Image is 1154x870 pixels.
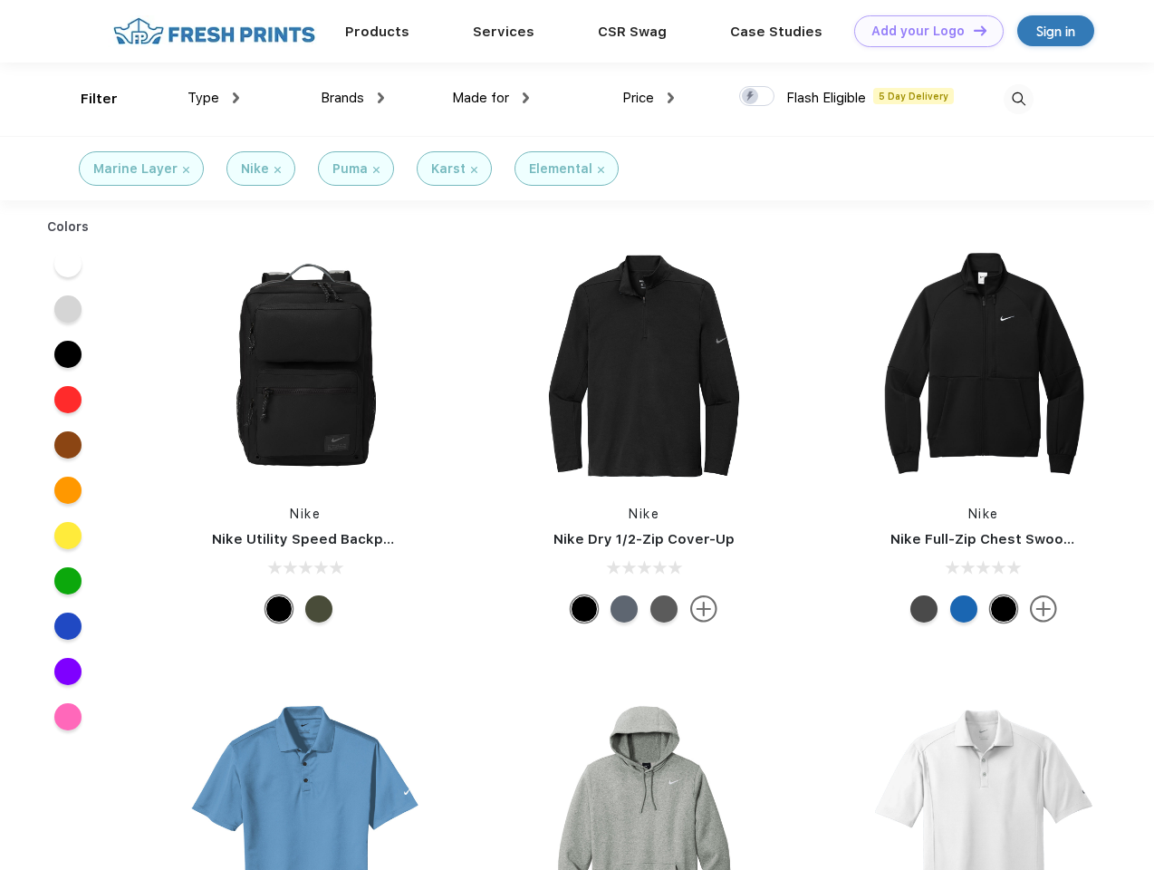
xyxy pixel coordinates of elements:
[968,507,999,521] a: Nike
[345,24,409,40] a: Products
[890,531,1131,547] a: Nike Full-Zip Chest Swoosh Jacket
[690,595,717,623] img: more.svg
[378,92,384,103] img: dropdown.png
[373,167,380,173] img: filter_cancel.svg
[241,159,269,179] div: Nike
[93,159,178,179] div: Marine Layer
[274,167,281,173] img: filter_cancel.svg
[529,159,592,179] div: Elemental
[332,159,368,179] div: Puma
[571,595,598,623] div: Black
[990,595,1017,623] div: Black
[1004,84,1034,114] img: desktop_search.svg
[668,92,674,103] img: dropdown.png
[473,24,534,40] a: Services
[185,246,426,487] img: func=resize&h=266
[974,25,986,35] img: DT
[233,92,239,103] img: dropdown.png
[265,595,293,623] div: Black
[950,595,977,623] div: Royal
[523,92,529,103] img: dropdown.png
[431,159,466,179] div: Karst
[81,89,118,110] div: Filter
[910,595,938,623] div: Anthracite
[305,595,332,623] div: Cargo Khaki
[452,90,509,106] span: Made for
[650,595,678,623] div: Black Heather
[863,246,1104,487] img: func=resize&h=266
[553,531,735,547] a: Nike Dry 1/2-Zip Cover-Up
[629,507,659,521] a: Nike
[188,90,219,106] span: Type
[212,531,408,547] a: Nike Utility Speed Backpack
[321,90,364,106] span: Brands
[183,167,189,173] img: filter_cancel.svg
[1036,21,1075,42] div: Sign in
[524,246,765,487] img: func=resize&h=266
[873,88,954,104] span: 5 Day Delivery
[1017,15,1094,46] a: Sign in
[786,90,866,106] span: Flash Eligible
[598,167,604,173] img: filter_cancel.svg
[1030,595,1057,623] img: more.svg
[598,24,667,40] a: CSR Swag
[471,167,477,173] img: filter_cancel.svg
[34,217,103,237] div: Colors
[108,15,321,47] img: fo%20logo%202.webp
[871,24,965,39] div: Add your Logo
[611,595,638,623] div: Navy Heather
[290,507,321,521] a: Nike
[622,90,654,106] span: Price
